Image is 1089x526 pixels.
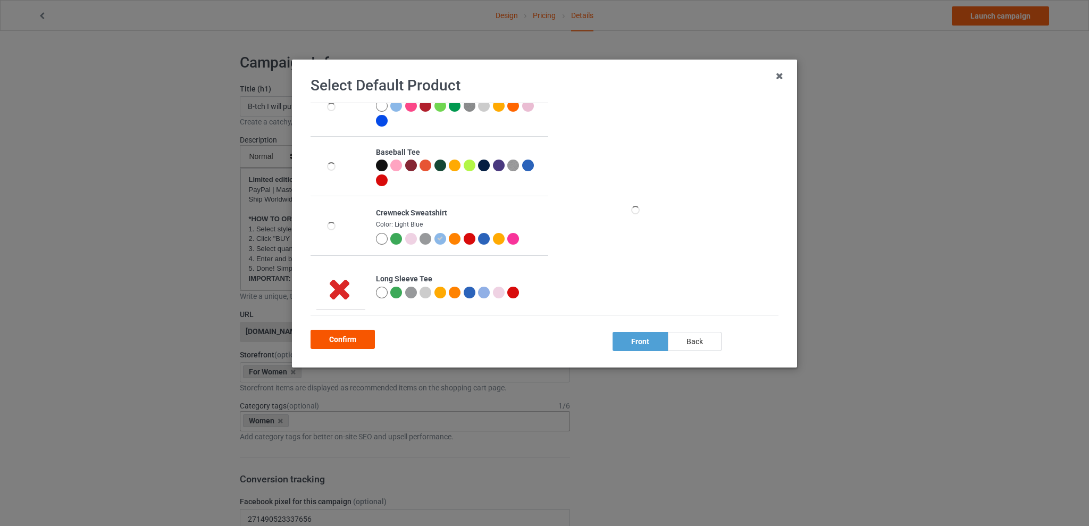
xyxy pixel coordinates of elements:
[376,147,542,158] div: Baseball Tee
[376,274,542,285] div: Long Sleeve Tee
[311,76,778,95] h1: Select Default Product
[507,160,519,171] img: heather_texture.png
[376,208,542,219] div: Crewneck Sweatshirt
[464,100,475,112] img: heather_texture.png
[311,330,375,349] div: Confirm
[376,220,542,229] div: Color: Light Blue
[613,332,668,351] div: front
[668,332,722,351] div: back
